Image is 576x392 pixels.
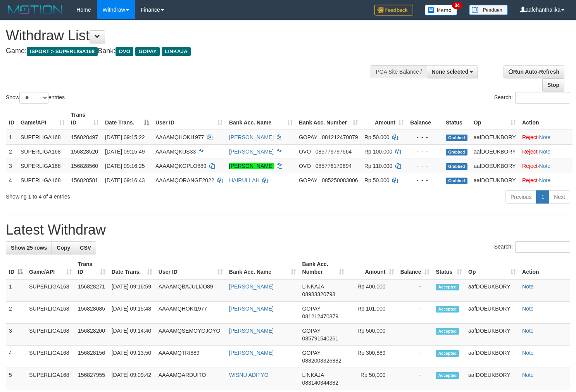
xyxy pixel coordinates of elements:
span: Grabbed [446,135,467,141]
span: 156828520 [71,149,98,155]
label: Search: [494,241,570,253]
h1: Latest Withdraw [6,222,570,238]
td: Rp 500,000 [347,324,397,346]
span: LINKAJA [302,372,324,378]
span: Accepted [436,306,459,313]
span: ISPORT > SUPERLIGA168 [27,47,98,56]
span: OVO [299,149,311,155]
a: Run Auto-Refresh [504,65,564,78]
td: aafDOEUKBORY [471,159,519,173]
span: Rp 100.000 [364,149,392,155]
td: SUPERLIGA168 [26,324,75,346]
td: Rp 101,000 [347,302,397,324]
span: OVO [116,47,133,56]
td: 5 [6,368,26,390]
a: Note [539,149,551,155]
span: GOPAY [302,306,321,312]
td: · [519,144,573,159]
span: AAAAMQKOPLO889 [155,163,207,169]
label: Show entries [6,92,65,104]
a: WISNU ADITYO [229,372,269,378]
td: - [397,368,433,390]
td: 156828200 [75,324,109,346]
td: 3 [6,324,26,346]
span: Show 25 rows [11,245,47,251]
td: AAAAMQSEMOYOJOYO [155,324,226,346]
td: aafDOEUKBORY [471,144,519,159]
span: [DATE] 09:16:25 [105,163,145,169]
td: 4 [6,346,26,368]
div: - - - [410,162,440,170]
span: CSV [80,245,91,251]
td: [DATE] 09:14:40 [109,324,155,346]
label: Search: [494,92,570,104]
td: 3 [6,159,17,173]
td: aafDOEUKBORY [465,346,519,368]
a: HAIRULLAH [229,177,260,183]
span: Grabbed [446,178,467,184]
span: 34 [452,2,462,9]
span: Copy 085776179694 to clipboard [316,163,352,169]
td: - [397,324,433,346]
div: - - - [410,148,440,155]
span: GOPAY [299,134,317,140]
span: Grabbed [446,149,467,155]
a: Note [539,163,551,169]
span: [DATE] 09:16:43 [105,177,145,183]
a: Copy [52,241,75,254]
th: Bank Acc. Number: activate to sort column ascending [299,257,348,279]
td: Rp 50,000 [347,368,397,390]
td: 156828085 [75,302,109,324]
span: [DATE] 09:15:22 [105,134,145,140]
a: Reject [522,177,538,183]
a: [PERSON_NAME] [229,283,274,290]
a: Previous [505,190,536,204]
td: aafDOEUKBORY [465,368,519,390]
td: 1 [6,130,17,145]
span: GOPAY [302,350,321,356]
select: Showentries [19,92,48,104]
th: User ID: activate to sort column ascending [155,257,226,279]
td: - [397,346,433,368]
th: Amount: activate to sort column ascending [361,108,407,130]
td: AAAAMQBAJULIJO89 [155,279,226,302]
th: Amount: activate to sort column ascending [347,257,397,279]
td: AAAAMQTRI889 [155,346,226,368]
th: Balance [407,108,443,130]
a: Stop [542,78,564,92]
td: 2 [6,144,17,159]
th: Balance: activate to sort column ascending [397,257,433,279]
td: [DATE] 09:15:48 [109,302,155,324]
a: [PERSON_NAME] [229,328,274,334]
td: [DATE] 09:13:50 [109,346,155,368]
span: Accepted [436,328,459,335]
td: aafDOEUKBORY [465,324,519,346]
th: Status [443,108,471,130]
th: Action [519,257,570,279]
a: Note [522,283,534,290]
span: Accepted [436,350,459,357]
td: SUPERLIGA168 [17,130,68,145]
span: Rp 50.000 [364,134,390,140]
img: MOTION_logo.png [6,4,65,16]
span: GOPAY [135,47,160,56]
td: SUPERLIGA168 [26,346,75,368]
span: Copy [57,245,70,251]
a: Note [539,177,551,183]
span: 156828560 [71,163,98,169]
td: SUPERLIGA168 [26,279,75,302]
th: Op: activate to sort column ascending [465,257,519,279]
span: 156828581 [71,177,98,183]
input: Search: [515,241,570,253]
th: Op: activate to sort column ascending [471,108,519,130]
a: Note [522,328,534,334]
span: OVO [299,163,311,169]
span: AAAAMQKUS33 [155,149,196,155]
th: ID [6,108,17,130]
td: · [519,173,573,187]
td: aafDOEUKBORY [471,173,519,187]
a: Reject [522,134,538,140]
td: AAAAMQHOKI1977 [155,302,226,324]
span: None selected [432,69,469,75]
a: Note [522,372,534,378]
